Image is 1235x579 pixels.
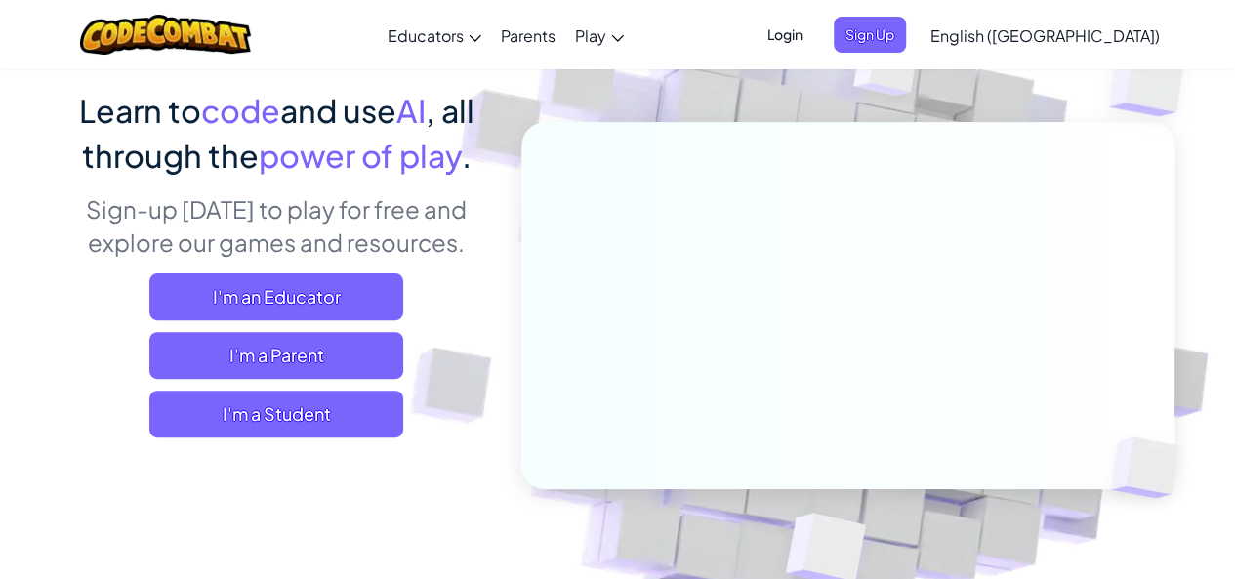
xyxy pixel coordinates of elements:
[921,9,1170,62] a: English ([GEOGRAPHIC_DATA])
[259,136,462,175] span: power of play
[149,273,403,320] a: I'm an Educator
[149,391,403,437] button: I'm a Student
[462,136,472,175] span: .
[756,17,814,53] button: Login
[1078,396,1224,539] img: Overlap cubes
[396,91,426,130] span: AI
[834,17,906,53] button: Sign Up
[575,25,606,46] span: Play
[79,91,201,130] span: Learn to
[388,25,464,46] span: Educators
[565,9,634,62] a: Play
[930,25,1160,46] span: English ([GEOGRAPHIC_DATA])
[201,91,280,130] span: code
[491,9,565,62] a: Parents
[149,332,403,379] a: I'm a Parent
[280,91,396,130] span: and use
[62,192,492,259] p: Sign-up [DATE] to play for free and explore our games and resources.
[80,15,251,55] img: CodeCombat logo
[378,9,491,62] a: Educators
